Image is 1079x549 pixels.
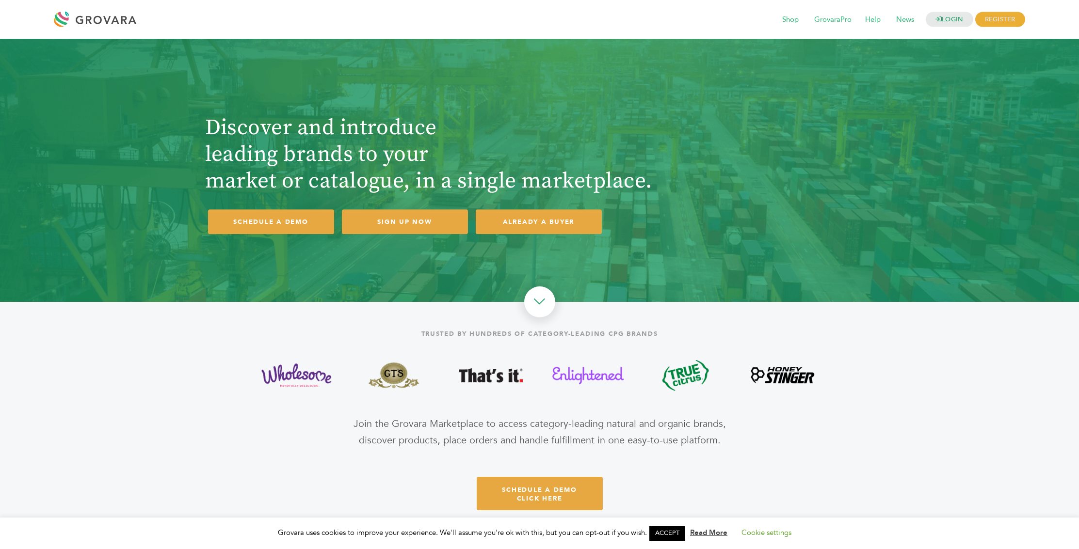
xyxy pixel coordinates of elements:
[200,325,879,343] div: Trusted by hundreds of category-leading CPG brands
[741,528,791,537] a: Cookie settings
[502,486,577,503] span: schedule a demo click here
[208,209,334,234] a: SCHEDULE A DEMO
[354,416,726,449] div: Join the Grovara Marketplace to access category-leading natural and organic brands, discover prod...
[858,15,887,25] a: Help
[477,477,603,510] a: schedule a demo click here
[278,528,801,537] span: Grovara uses cookies to improve your experience. We'll assume you're ok with this, but you can op...
[649,526,685,541] a: ACCEPT
[775,11,805,29] span: Shop
[926,12,973,27] a: LOGIN
[889,11,921,29] span: News
[807,15,858,25] a: GrovaraPro
[775,15,805,25] a: Shop
[975,12,1025,27] span: REGISTER
[889,15,921,25] a: News
[690,528,727,537] a: Read More
[205,115,705,195] h1: Discover and introduce leading brands to your market or catalogue, in a single marketplace.
[476,209,602,234] a: ALREADY A BUYER
[342,209,468,234] a: SIGN UP NOW
[807,11,858,29] span: GrovaraPro
[858,11,887,29] span: Help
